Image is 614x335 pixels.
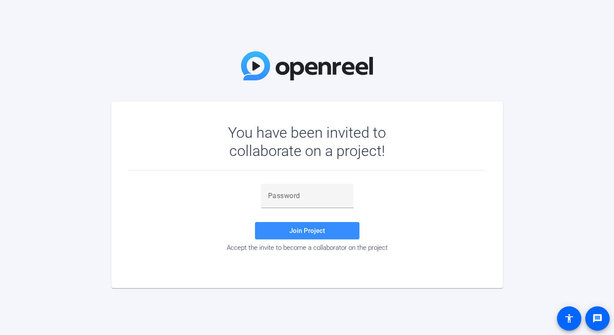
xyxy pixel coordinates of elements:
[203,123,411,160] div: You have been invited to collaborate on a project!
[564,313,574,324] mat-icon: accessibility
[289,227,325,235] span: Join Project
[592,313,603,324] mat-icon: message
[255,222,359,239] button: Join Project
[268,191,346,201] input: Password
[129,244,486,252] div: Accept the invite to become a collaborator on the project
[241,51,373,80] img: OpenReel Logo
